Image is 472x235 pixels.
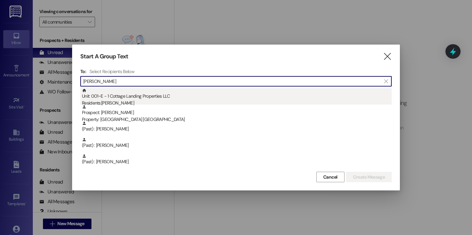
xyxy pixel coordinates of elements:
div: Unit: 001~E - 1 Cottage Landing Properties LLC [82,88,392,107]
span: Cancel [323,174,338,181]
div: Residents: [PERSON_NAME] [82,100,392,107]
h3: Start A Group Text [80,53,128,60]
i:  [384,79,388,84]
div: Prospect: [PERSON_NAME] [82,105,392,123]
button: Create Message [346,172,392,182]
div: (Past) : [PERSON_NAME] [80,154,392,170]
span: Create Message [353,174,385,181]
button: Cancel [316,172,344,182]
div: Unit: 001~E - 1 Cottage Landing Properties LLCResidents:[PERSON_NAME] [80,88,392,105]
input: Search for any contact or apartment [83,77,381,86]
button: Clear text [381,76,391,86]
h4: Select Recipients Below [89,69,134,74]
i:  [383,53,392,60]
div: Prospect: [PERSON_NAME]Property: [GEOGRAPHIC_DATA] [GEOGRAPHIC_DATA] [80,105,392,121]
h3: To: [80,69,86,74]
div: (Past) : [PERSON_NAME] [80,121,392,137]
div: (Past) : [PERSON_NAME] [80,137,392,154]
div: (Past) : [PERSON_NAME] [82,121,392,132]
div: Property: [GEOGRAPHIC_DATA] [GEOGRAPHIC_DATA] [82,116,392,123]
div: (Past) : [PERSON_NAME] [82,137,392,149]
div: (Past) : [PERSON_NAME] [82,154,392,165]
